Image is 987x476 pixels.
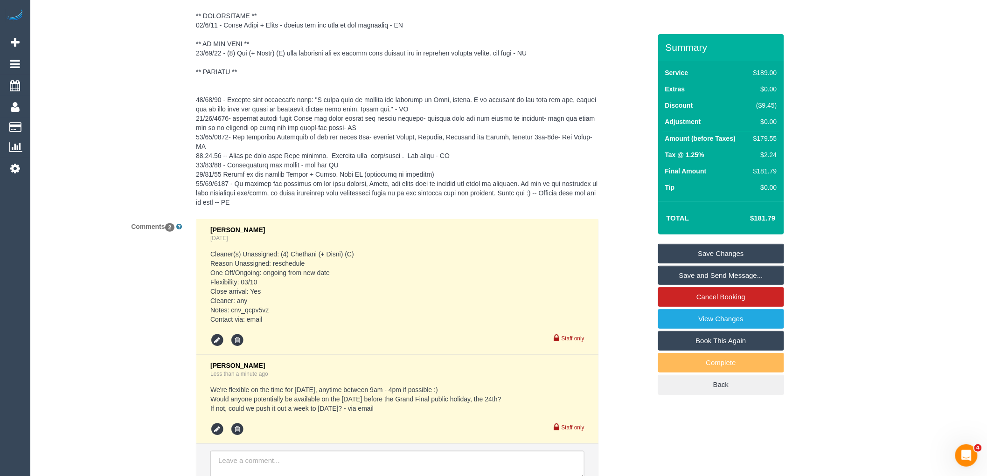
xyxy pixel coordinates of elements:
[562,335,584,342] small: Staff only
[974,444,982,452] span: 4
[665,183,675,192] label: Tip
[210,235,228,241] a: [DATE]
[658,375,784,394] a: Back
[562,424,584,431] small: Staff only
[658,266,784,285] a: Save and Send Message...
[750,68,777,77] div: $189.00
[210,362,265,369] span: [PERSON_NAME]
[722,214,775,222] h4: $181.79
[165,223,175,232] span: 2
[750,183,777,192] div: $0.00
[665,101,693,110] label: Discount
[658,309,784,329] a: View Changes
[750,166,777,176] div: $181.79
[210,385,584,413] pre: We're flexible on the time for [DATE], anytime between 9am - 4pm if possible :) Would anyone pote...
[750,101,777,110] div: ($9.45)
[665,166,707,176] label: Final Amount
[210,371,268,377] a: Less than a minute ago
[210,226,265,234] span: [PERSON_NAME]
[210,249,584,324] pre: Cleaner(s) Unassigned: (4) Chethani (+ Disni) (C) Reason Unassigned: reschedule One Off/Ongoing: ...
[665,150,704,159] label: Tax @ 1.25%
[750,84,777,94] div: $0.00
[33,219,189,231] label: Comments
[665,68,688,77] label: Service
[665,134,736,143] label: Amount (before Taxes)
[658,331,784,351] a: Book This Again
[667,214,689,222] strong: Total
[658,287,784,307] a: Cancel Booking
[665,117,701,126] label: Adjustment
[6,9,24,22] img: Automaid Logo
[665,84,685,94] label: Extras
[750,117,777,126] div: $0.00
[658,244,784,263] a: Save Changes
[750,150,777,159] div: $2.24
[666,42,779,53] h3: Summary
[955,444,978,467] iframe: Intercom live chat
[750,134,777,143] div: $179.55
